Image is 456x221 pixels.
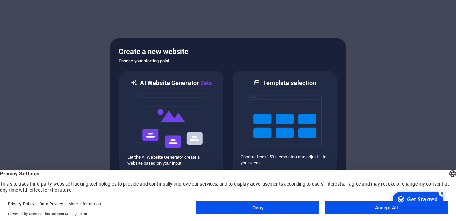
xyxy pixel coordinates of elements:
div: 5 [50,1,56,7]
div: AI Website GeneratorBetaaiLet the AI Website Generator create a website based on your input. [119,70,224,175]
img: ai [134,87,208,154]
h6: Template selection [263,79,316,87]
span: Beta [199,80,212,86]
div: Get Started [18,6,49,14]
p: Let the AI Website Generator create a website based on your input. [127,154,215,166]
p: Choose from 150+ templates and adjust it to you needs. [241,154,329,166]
div: Get Started 5 items remaining, 0% complete [4,3,54,17]
div: Template selectionChoose from 150+ templates and adjust it to you needs. [232,70,337,175]
h5: Create a new website [119,46,337,57]
h6: AI Website Generator [140,79,212,87]
h6: Choose your starting point [119,57,337,65]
